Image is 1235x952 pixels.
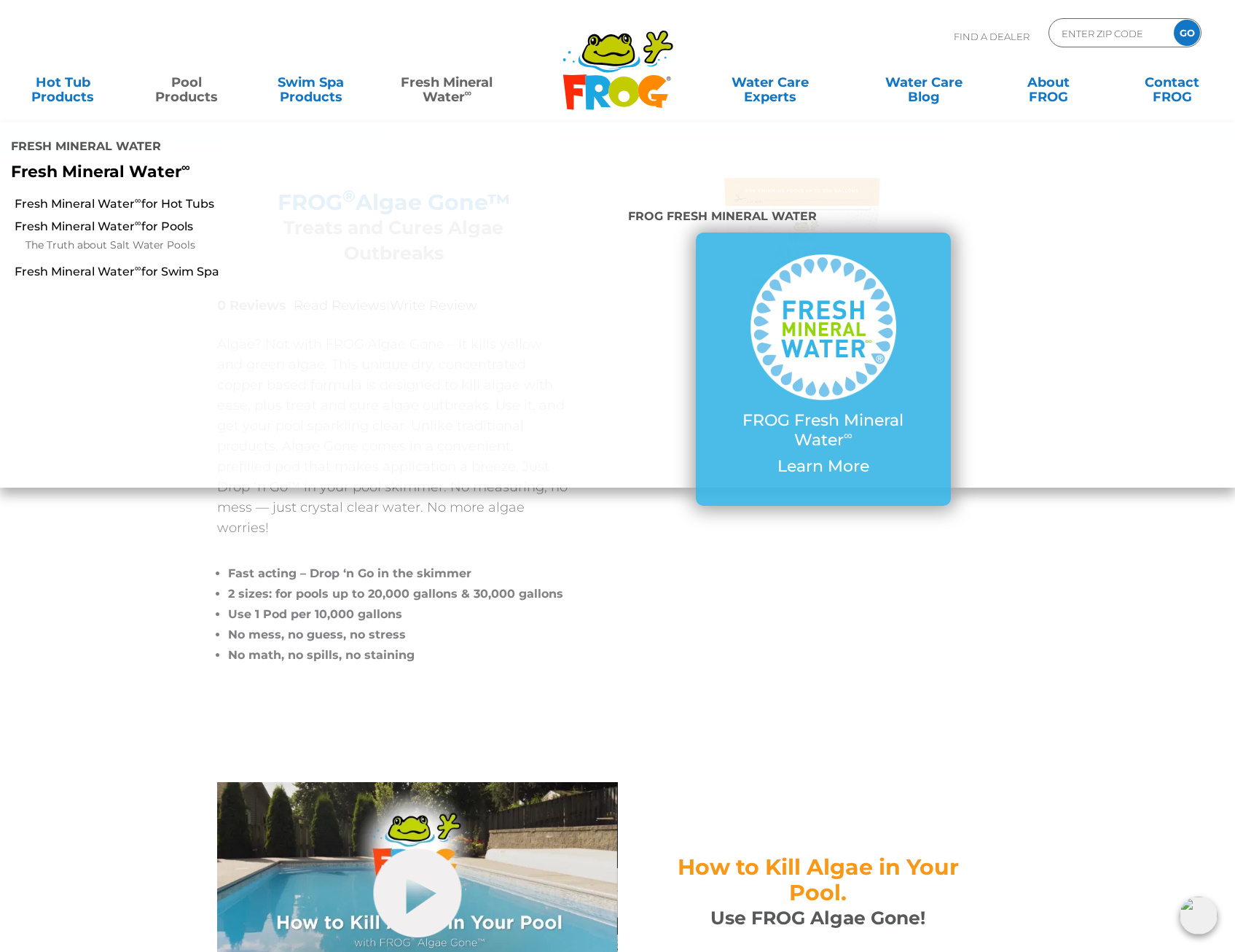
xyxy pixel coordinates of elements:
[725,254,922,483] a: FROG Fresh Mineral Water∞ Learn More
[228,563,571,584] li: Fast acting – Drop ‘n Go in the skimmer
[138,68,235,97] a: PoolProducts
[1000,68,1096,97] a: AboutFROG
[1174,20,1200,46] input: GO
[628,203,1018,233] h4: FROG Fresh Mineral Water
[678,854,959,906] span: How to Kill Algae in Your Pool.
[135,195,141,206] sup: ∞
[228,604,571,625] li: Use 1 Pod per 10,000 gallons
[654,905,982,931] h3: Use FROG Algae Gone!
[228,584,571,604] li: 2 sizes: for pools up to 20,000 gallons & 30,000 gallons
[11,133,503,163] h4: Fresh Mineral Water
[15,196,412,212] a: Fresh Mineral Water∞for Hot Tubs
[876,68,972,97] a: Water CareBlog
[228,648,415,662] span: No math, no spills, no staining
[387,68,508,97] a: Fresh MineralWater∞
[725,411,922,450] p: FROG Fresh Mineral Water
[1180,897,1218,935] img: openIcon
[11,163,503,182] p: Fresh Mineral Water
[135,217,141,228] sup: ∞
[15,68,111,97] a: Hot TubProducts
[262,68,358,97] a: Swim SpaProducts
[954,18,1030,55] p: Find A Dealer
[1060,23,1158,44] input: Zip Code Form
[1124,68,1220,97] a: ContactFROG
[181,160,190,174] sup: ∞
[465,87,472,98] sup: ∞
[691,68,848,97] a: Water CareExperts
[228,628,406,641] span: No mess, no guess, no stress
[15,264,412,280] a: Fresh Mineral Water∞for Swim Spa
[135,262,141,273] sup: ∞
[15,219,412,235] a: Fresh Mineral Water∞for Pools
[26,237,412,254] a: The Truth about Salt Water Pools
[725,457,922,476] p: Learn More
[844,428,852,442] sup: ∞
